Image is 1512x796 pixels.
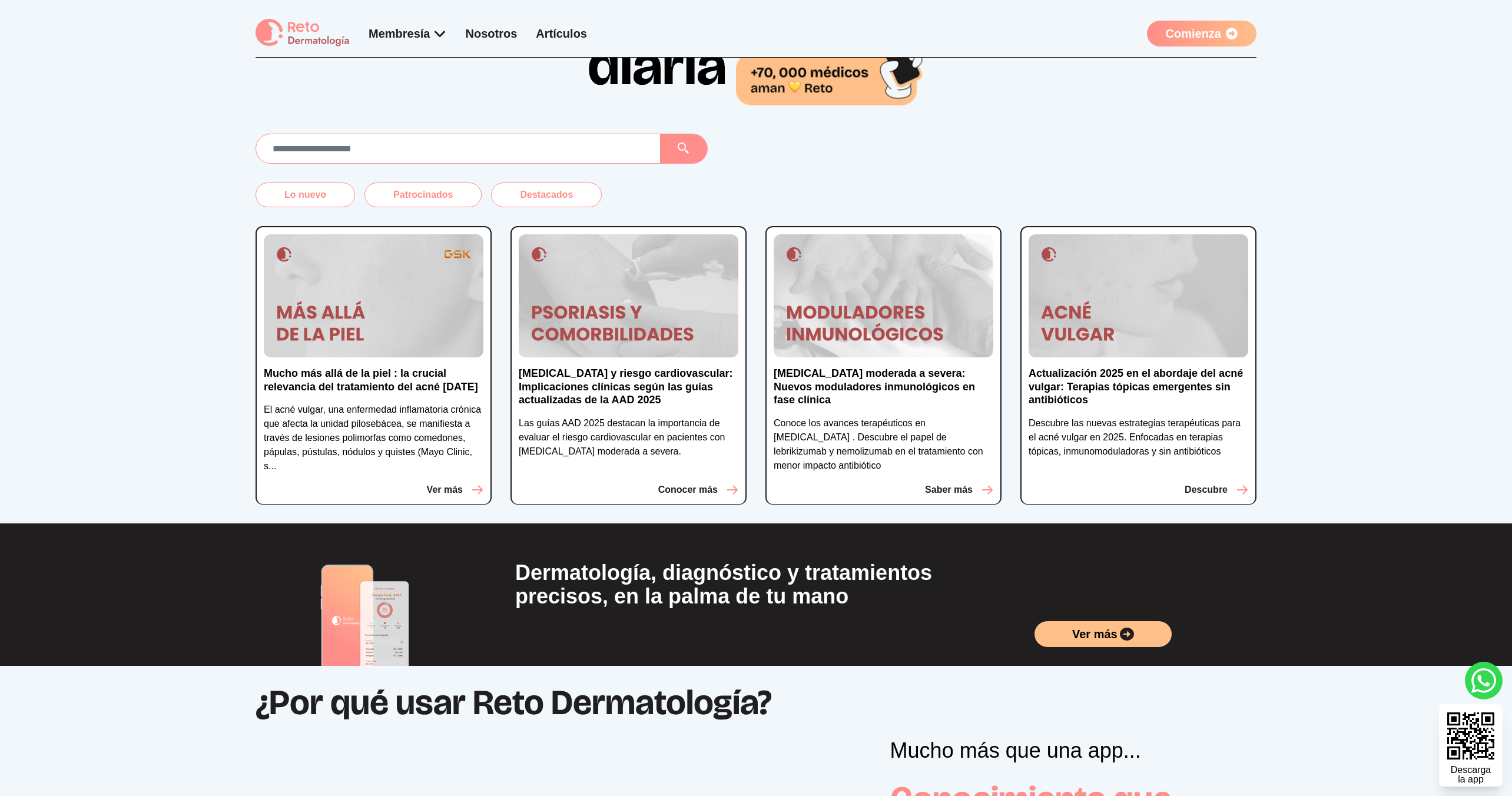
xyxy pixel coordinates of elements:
p: [MEDICAL_DATA] y riesgo cardiovascular: Implicaciones clínicas según las guías actualizadas de la... [519,367,738,407]
button: Saber más [925,483,993,497]
p: Conoce los avances terapéuticos en [MEDICAL_DATA] . Descubre el papel de lebrikizumab y nemolizum... [774,416,993,473]
img: trezetse [308,561,426,665]
img: Dermatitis atópica moderada a severa: Nuevos moduladores inmunológicos en fase clínica [774,234,993,358]
button: Descubre [1185,483,1248,497]
p: Mucho más allá de la piel : la crucial relevancia del tratamiento del acné [DATE] [264,367,483,393]
button: Ver más [427,483,483,497]
h2: Dermatología, diagnóstico y tratamientos precisos, en la palma de tu mano [515,561,997,608]
button: Patrocinados [364,183,482,207]
p: Actualización 2025 en el abordaje del acné vulgar: Terapias tópicas emergentes sin antibióticos [1029,367,1248,407]
img: Actualización 2025 en el abordaje del acné vulgar: Terapias tópicas emergentes sin antibióticos [1029,234,1248,358]
a: [MEDICAL_DATA] y riesgo cardiovascular: Implicaciones clínicas según las guías actualizadas de la... [519,367,738,416]
button: Lo nuevo [256,183,355,207]
img: 70,000 médicos aman Reto [736,34,924,105]
p: Conocer más [658,483,718,497]
a: Actualización 2025 en el abordaje del acné vulgar: Terapias tópicas emergentes sin antibióticos [1029,367,1248,416]
button: Conocer más [658,483,738,497]
p: Saber más [925,483,973,497]
div: Membresía [369,25,447,42]
a: Nosotros [466,27,518,40]
a: Comienza [1147,21,1256,47]
h2: ¿Por qué usar Reto Dermatología? [256,666,1256,739]
p: Descubre [1185,483,1228,497]
a: Artículos [536,27,587,40]
p: [MEDICAL_DATA] moderada a severa: Nuevos moduladores inmunológicos en fase clínica [774,367,993,407]
img: Mucho más allá de la piel : la crucial relevancia del tratamiento del acné hoy [264,234,483,358]
button: Destacados [491,183,602,207]
p: Ver más [427,483,463,497]
a: [MEDICAL_DATA] moderada a severa: Nuevos moduladores inmunológicos en fase clínica [774,367,993,416]
img: Psoriasis y riesgo cardiovascular: Implicaciones clínicas según las guías actualizadas de la AAD ... [519,234,738,358]
a: Ver más [1034,621,1172,647]
span: Ver más [1072,626,1118,642]
a: Mucho más allá de la piel : la crucial relevancia del tratamiento del acné [DATE] [264,367,483,403]
p: Las guías AAD 2025 destacan la importancia de evaluar el riesgo cardiovascular en pacientes con [... [519,416,738,459]
a: whatsapp button [1465,662,1503,699]
div: Descarga la app [1451,765,1491,784]
p: Descubre las nuevas estrategias terapéuticas para el acné vulgar en 2025. Enfocadas en terapias t... [1029,416,1248,459]
p: Mucho más que una app... [890,739,1256,762]
p: El acné vulgar, una enfermedad inflamatoria crónica que afecta la unidad pilosebácea, se manifies... [264,403,483,473]
img: logo Reto dermatología [256,19,350,48]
